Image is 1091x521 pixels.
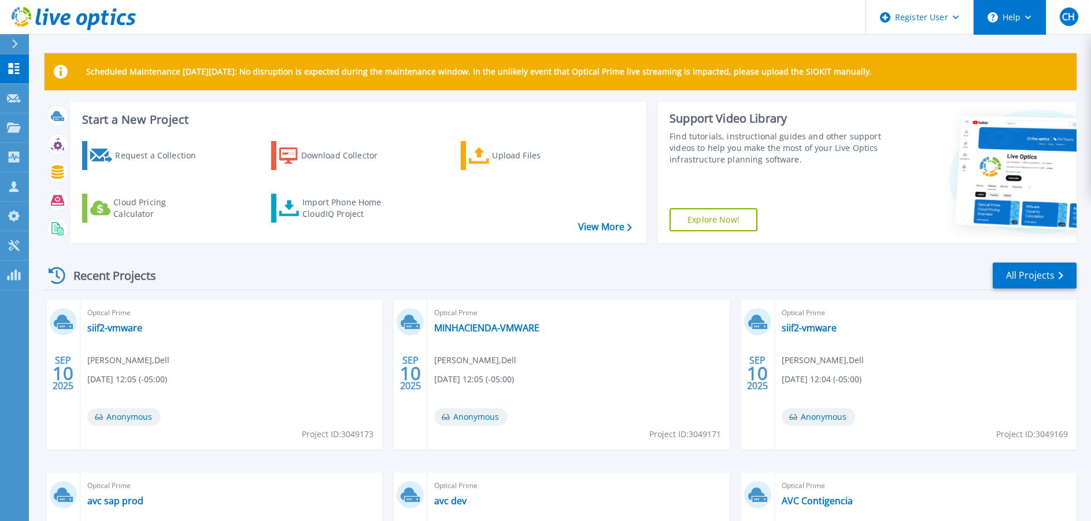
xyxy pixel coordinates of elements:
[1062,12,1075,21] span: CH
[87,322,142,334] a: siif2-vmware
[649,428,721,441] span: Project ID: 3049171
[53,368,73,378] span: 10
[782,373,861,386] span: [DATE] 12:04 (-05:00)
[113,197,206,220] div: Cloud Pricing Calculator
[670,131,883,165] div: Find tutorials, instructional guides and other support videos to help you make the most of your L...
[461,141,590,170] a: Upload Files
[434,495,467,507] a: avc dev
[782,322,837,334] a: siif2-vmware
[782,306,1070,319] span: Optical Prime
[302,428,373,441] span: Project ID: 3049173
[86,67,872,76] p: Scheduled Maintenance [DATE][DATE]: No disruption is expected during the maintenance window. In t...
[87,408,161,426] span: Anonymous
[82,113,631,126] h3: Start a New Project
[434,373,514,386] span: [DATE] 12:05 (-05:00)
[87,306,375,319] span: Optical Prime
[670,111,883,126] div: Support Video Library
[82,194,211,223] a: Cloud Pricing Calculator
[302,197,393,220] div: Import Phone Home CloudIQ Project
[782,408,855,426] span: Anonymous
[434,306,722,319] span: Optical Prime
[87,479,375,492] span: Optical Prime
[434,408,508,426] span: Anonymous
[45,261,172,290] div: Recent Projects
[301,144,394,167] div: Download Collector
[271,141,400,170] a: Download Collector
[115,144,208,167] div: Request a Collection
[782,479,1070,492] span: Optical Prime
[87,373,167,386] span: [DATE] 12:05 (-05:00)
[82,141,211,170] a: Request a Collection
[746,352,768,394] div: SEP 2025
[492,144,585,167] div: Upload Files
[434,479,722,492] span: Optical Prime
[434,322,539,334] a: MINHACIENDA-VMWARE
[782,495,853,507] a: AVC Contigencia
[87,354,169,367] span: [PERSON_NAME] , Dell
[52,352,74,394] div: SEP 2025
[993,263,1077,289] a: All Projects
[996,428,1068,441] span: Project ID: 3049169
[400,368,421,378] span: 10
[87,495,143,507] a: avc sap prod
[400,352,421,394] div: SEP 2025
[670,208,757,231] a: Explore Now!
[434,354,516,367] span: [PERSON_NAME] , Dell
[782,354,864,367] span: [PERSON_NAME] , Dell
[747,368,768,378] span: 10
[578,221,632,232] a: View More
